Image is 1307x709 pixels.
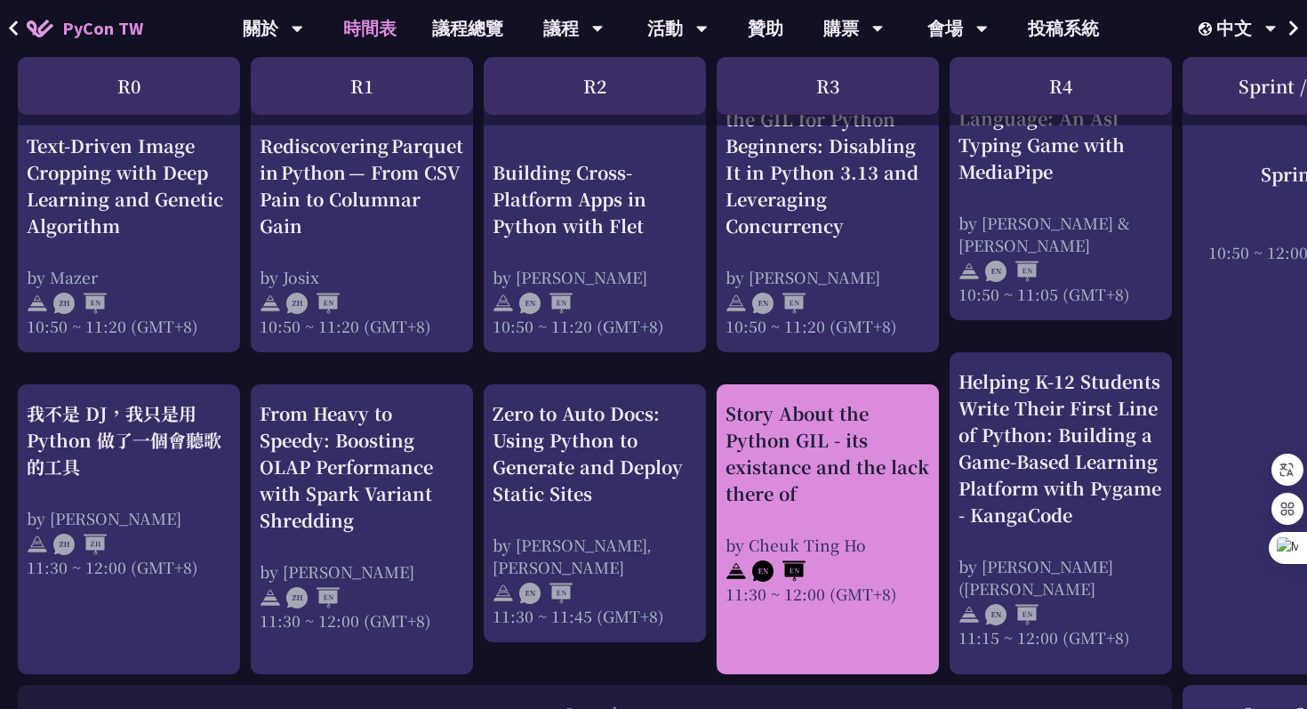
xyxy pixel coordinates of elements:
[27,400,231,480] div: 我不是 DJ，我只是用 Python 做了一個會聽歌的工具
[717,57,939,115] div: R3
[985,261,1038,282] img: ENEN.5a408d1.svg
[752,560,806,582] img: ENEN.5a408d1.svg
[493,583,514,604] img: svg+xml;base64,PHN2ZyB4bWxucz0iaHR0cDovL3d3dy53My5vcmcvMjAwMC9zdmciIHdpZHRoPSIyNCIgaGVpZ2h0PSIyNC...
[260,609,464,632] div: 11:30 ~ 12:00 (GMT+8)
[260,400,464,659] a: From Heavy to Speedy: Boosting OLAP Performance with Spark Variant Shredding by [PERSON_NAME] 11:...
[519,293,573,314] img: ENEN.5a408d1.svg
[958,368,1163,659] a: Helping K-12 Students Write Their First Line of Python: Building a Game-Based Learning Platform w...
[958,283,1163,305] div: 10:50 ~ 11:05 (GMT+8)
[752,293,806,314] img: ENEN.5a408d1.svg
[493,400,697,507] div: Zero to Auto Docs: Using Python to Generate and Deploy Static Sites
[958,604,980,625] img: svg+xml;base64,PHN2ZyB4bWxucz0iaHR0cDovL3d3dy53My5vcmcvMjAwMC9zdmciIHdpZHRoPSIyNCIgaGVpZ2h0PSIyNC...
[493,78,697,337] a: Building Cross-Platform Apps in Python with Flet by [PERSON_NAME] 10:50 ~ 11:20 (GMT+8)
[260,560,464,583] div: by [PERSON_NAME]
[260,78,464,337] a: Rediscovering Parquet in Python — From CSV Pain to Columnar Gain by Josix 10:50 ~ 11:20 (GMT+8)
[493,266,697,288] div: by [PERSON_NAME]
[260,587,281,608] img: svg+xml;base64,PHN2ZyB4bWxucz0iaHR0cDovL3d3dy53My5vcmcvMjAwMC9zdmciIHdpZHRoPSIyNCIgaGVpZ2h0PSIyNC...
[18,57,240,115] div: R0
[493,605,697,627] div: 11:30 ~ 11:45 (GMT+8)
[493,534,697,578] div: by [PERSON_NAME], [PERSON_NAME]
[519,583,573,604] img: ENEN.5a408d1.svg
[286,587,340,608] img: ZHEN.371966e.svg
[726,266,930,288] div: by [PERSON_NAME]
[726,78,930,337] a: An Introduction to the GIL for Python Beginners: Disabling It in Python 3.13 and Leveraging Concu...
[27,400,231,659] a: 我不是 DJ，我只是用 Python 做了一個會聽歌的工具 by [PERSON_NAME] 11:30 ~ 12:00 (GMT+8)
[958,626,1163,649] div: 11:15 ~ 12:00 (GMT+8)
[53,534,107,555] img: ZHZH.38617ef.svg
[27,133,231,239] div: Text-Driven Image Cropping with Deep Learning and Genetic Algorithm
[27,78,231,337] a: Text-Driven Image Cropping with Deep Learning and Genetic Algorithm by Mazer 10:50 ~ 11:20 (GMT+8)
[27,315,231,337] div: 10:50 ~ 11:20 (GMT+8)
[726,79,930,239] div: An Introduction to the GIL for Python Beginners: Disabling It in Python 3.13 and Leveraging Concu...
[726,534,930,556] div: by Cheuk Ting Ho
[958,368,1163,528] div: Helping K-12 Students Write Their First Line of Python: Building a Game-Based Learning Platform w...
[493,315,697,337] div: 10:50 ~ 11:20 (GMT+8)
[726,400,930,659] a: Story About the Python GIL - its existance and the lack there of by Cheuk Ting Ho 11:30 ~ 12:00 (...
[726,315,930,337] div: 10:50 ~ 11:20 (GMT+8)
[260,400,464,534] div: From Heavy to Speedy: Boosting OLAP Performance with Spark Variant Shredding
[286,293,340,314] img: ZHEN.371966e.svg
[53,293,107,314] img: ZHEN.371966e.svg
[958,78,1163,305] a: Spell it with Sign Language: An Asl Typing Game with MediaPipe by [PERSON_NAME] & [PERSON_NAME] 1...
[27,534,48,555] img: svg+xml;base64,PHN2ZyB4bWxucz0iaHR0cDovL3d3dy53My5vcmcvMjAwMC9zdmciIHdpZHRoPSIyNCIgaGVpZ2h0PSIyNC...
[493,400,697,627] a: Zero to Auto Docs: Using Python to Generate and Deploy Static Sites by [PERSON_NAME], [PERSON_NAM...
[260,266,464,288] div: by Josix
[251,57,473,115] div: R1
[9,6,161,51] a: PyCon TW
[726,583,930,605] div: 11:30 ~ 12:00 (GMT+8)
[1199,22,1216,36] img: Locale Icon
[62,15,143,42] span: PyCon TW
[726,293,747,314] img: svg+xml;base64,PHN2ZyB4bWxucz0iaHR0cDovL3d3dy53My5vcmcvMjAwMC9zdmciIHdpZHRoPSIyNCIgaGVpZ2h0PSIyNC...
[27,293,48,314] img: svg+xml;base64,PHN2ZyB4bWxucz0iaHR0cDovL3d3dy53My5vcmcvMjAwMC9zdmciIHdpZHRoPSIyNCIgaGVpZ2h0PSIyNC...
[950,57,1172,115] div: R4
[493,159,697,239] div: Building Cross-Platform Apps in Python with Flet
[985,604,1038,625] img: ENEN.5a408d1.svg
[726,400,930,507] div: Story About the Python GIL - its existance and the lack there of
[27,20,53,37] img: Home icon of PyCon TW 2025
[493,293,514,314] img: svg+xml;base64,PHN2ZyB4bWxucz0iaHR0cDovL3d3dy53My5vcmcvMjAwMC9zdmciIHdpZHRoPSIyNCIgaGVpZ2h0PSIyNC...
[27,507,231,529] div: by [PERSON_NAME]
[484,57,706,115] div: R2
[726,560,747,582] img: svg+xml;base64,PHN2ZyB4bWxucz0iaHR0cDovL3d3dy53My5vcmcvMjAwMC9zdmciIHdpZHRoPSIyNCIgaGVpZ2h0PSIyNC...
[27,556,231,578] div: 11:30 ~ 12:00 (GMT+8)
[27,266,231,288] div: by Mazer
[260,293,281,314] img: svg+xml;base64,PHN2ZyB4bWxucz0iaHR0cDovL3d3dy53My5vcmcvMjAwMC9zdmciIHdpZHRoPSIyNCIgaGVpZ2h0PSIyNC...
[260,315,464,337] div: 10:50 ~ 11:20 (GMT+8)
[958,555,1163,600] div: by [PERSON_NAME] ([PERSON_NAME]
[260,133,464,239] div: Rediscovering Parquet in Python — From CSV Pain to Columnar Gain
[958,261,980,282] img: svg+xml;base64,PHN2ZyB4bWxucz0iaHR0cDovL3d3dy53My5vcmcvMjAwMC9zdmciIHdpZHRoPSIyNCIgaGVpZ2h0PSIyNC...
[958,78,1163,185] div: Spell it with Sign Language: An Asl Typing Game with MediaPipe
[958,212,1163,256] div: by [PERSON_NAME] & [PERSON_NAME]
